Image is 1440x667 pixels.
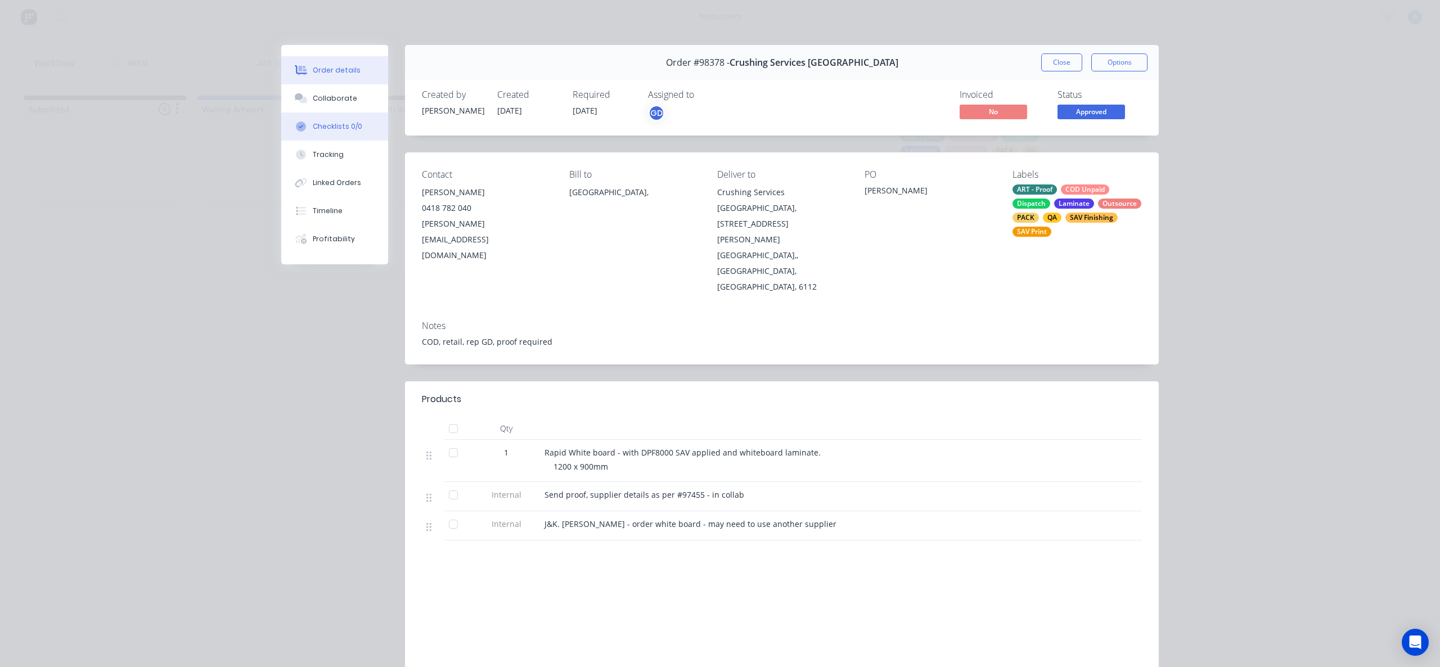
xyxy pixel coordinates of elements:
div: Crushing Services [GEOGRAPHIC_DATA], [STREET_ADDRESS][PERSON_NAME][GEOGRAPHIC_DATA],, [GEOGRAPHIC... [717,184,847,295]
div: [PERSON_NAME] [422,105,484,116]
button: Options [1091,53,1147,71]
div: Timeline [313,206,343,216]
button: Linked Orders [281,169,388,197]
div: COD Unpaid [1061,184,1109,195]
div: Order details [313,65,361,75]
div: QA [1043,213,1061,223]
div: Outsource [1098,199,1141,209]
div: Linked Orders [313,178,361,188]
div: Bill to [569,169,699,180]
div: ART - Proof [1012,184,1057,195]
div: Dispatch [1012,199,1050,209]
div: [PERSON_NAME] [422,184,551,200]
div: [PERSON_NAME] [865,184,994,200]
div: Products [422,393,461,406]
span: 1200 x 900mm [553,461,608,472]
div: SAV Print [1012,227,1051,237]
div: [GEOGRAPHIC_DATA], [569,184,699,220]
div: Created [497,89,559,100]
div: Profitability [313,234,355,244]
div: Deliver to [717,169,847,180]
div: Contact [422,169,551,180]
div: Created by [422,89,484,100]
button: GD [648,105,665,121]
span: Crushing Services [GEOGRAPHIC_DATA] [730,57,898,68]
span: No [960,105,1027,119]
span: Send proof, supplier details as per #97455 - in collab [544,489,744,500]
span: Internal [477,489,535,501]
div: PACK [1012,213,1039,223]
button: Tracking [281,141,388,169]
div: [PERSON_NAME][EMAIL_ADDRESS][DOMAIN_NAME] [422,216,551,263]
div: Tracking [313,150,344,160]
div: Laminate [1054,199,1094,209]
button: Timeline [281,197,388,225]
button: Profitability [281,225,388,253]
div: Invoiced [960,89,1044,100]
div: [PERSON_NAME]0418 782 040[PERSON_NAME][EMAIL_ADDRESS][DOMAIN_NAME] [422,184,551,263]
span: [DATE] [573,105,597,116]
button: Collaborate [281,84,388,112]
button: Order details [281,56,388,84]
button: Close [1041,53,1082,71]
button: Approved [1057,105,1125,121]
div: Assigned to [648,89,760,100]
div: Open Intercom Messenger [1402,629,1429,656]
div: Required [573,89,634,100]
div: 0418 782 040 [422,200,551,216]
div: Labels [1012,169,1142,180]
span: Approved [1057,105,1125,119]
div: [GEOGRAPHIC_DATA],, [GEOGRAPHIC_DATA], [GEOGRAPHIC_DATA], 6112 [717,247,847,295]
button: Checklists 0/0 [281,112,388,141]
span: Order #98378 - [666,57,730,68]
div: Status [1057,89,1142,100]
span: Internal [477,518,535,530]
div: PO [865,169,994,180]
span: 1 [504,447,508,458]
div: Notes [422,321,1142,331]
div: COD, retail, rep GD, proof required [422,336,1142,348]
div: Qty [472,417,540,440]
span: Rapid White board - with DPF8000 SAV applied and whiteboard laminate. [544,447,821,458]
span: J&K. [PERSON_NAME] - order white board - may need to use another supplier [544,519,836,529]
span: [DATE] [497,105,522,116]
div: [GEOGRAPHIC_DATA], [569,184,699,200]
div: Crushing Services [GEOGRAPHIC_DATA], [STREET_ADDRESS][PERSON_NAME] [717,184,847,247]
div: Checklists 0/0 [313,121,362,132]
div: Collaborate [313,93,357,103]
div: SAV Finishing [1065,213,1118,223]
